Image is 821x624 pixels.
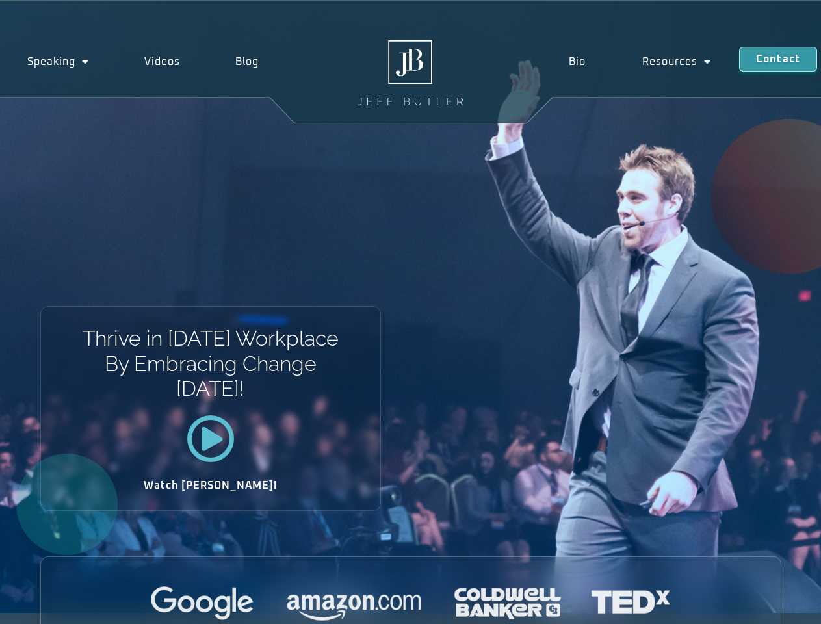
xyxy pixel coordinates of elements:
a: Contact [739,47,817,71]
a: Blog [207,47,286,77]
h1: Thrive in [DATE] Workplace By Embracing Change [DATE]! [81,326,339,401]
span: Contact [756,54,800,64]
a: Bio [541,47,614,77]
a: Videos [117,47,208,77]
h2: Watch [PERSON_NAME]! [86,480,335,491]
nav: Menu [541,47,738,77]
a: Resources [614,47,739,77]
